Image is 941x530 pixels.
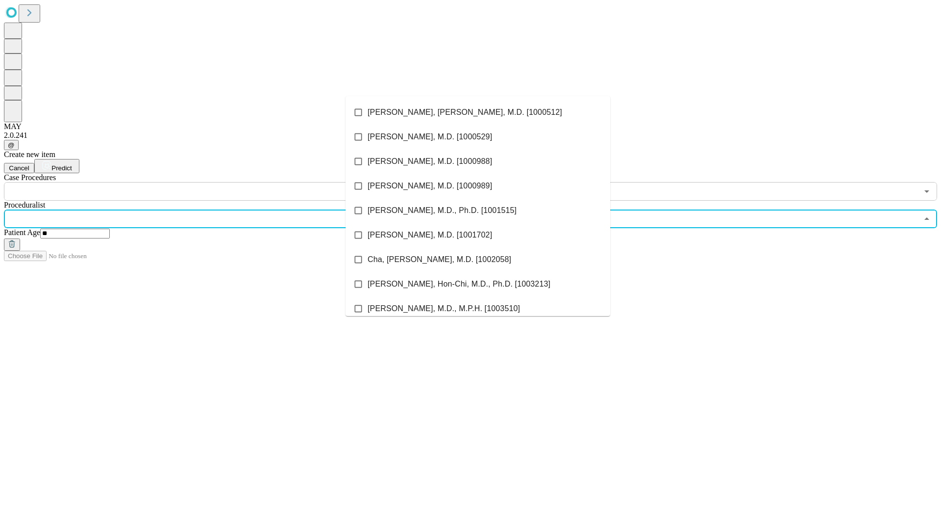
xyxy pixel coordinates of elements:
[51,164,72,172] span: Predict
[368,254,511,265] span: Cha, [PERSON_NAME], M.D. [1002058]
[368,180,492,192] span: [PERSON_NAME], M.D. [1000989]
[920,185,934,198] button: Open
[4,201,45,209] span: Proceduralist
[368,303,520,315] span: [PERSON_NAME], M.D., M.P.H. [1003510]
[4,163,34,173] button: Cancel
[368,205,517,216] span: [PERSON_NAME], M.D., Ph.D. [1001515]
[4,228,40,237] span: Patient Age
[368,229,492,241] span: [PERSON_NAME], M.D. [1001702]
[4,131,937,140] div: 2.0.241
[34,159,79,173] button: Predict
[4,140,19,150] button: @
[4,150,55,159] span: Create new item
[4,122,937,131] div: MAY
[368,106,562,118] span: [PERSON_NAME], [PERSON_NAME], M.D. [1000512]
[368,131,492,143] span: [PERSON_NAME], M.D. [1000529]
[368,156,492,167] span: [PERSON_NAME], M.D. [1000988]
[920,212,934,226] button: Close
[368,278,550,290] span: [PERSON_NAME], Hon-Chi, M.D., Ph.D. [1003213]
[4,173,56,182] span: Scheduled Procedure
[8,141,15,149] span: @
[9,164,29,172] span: Cancel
